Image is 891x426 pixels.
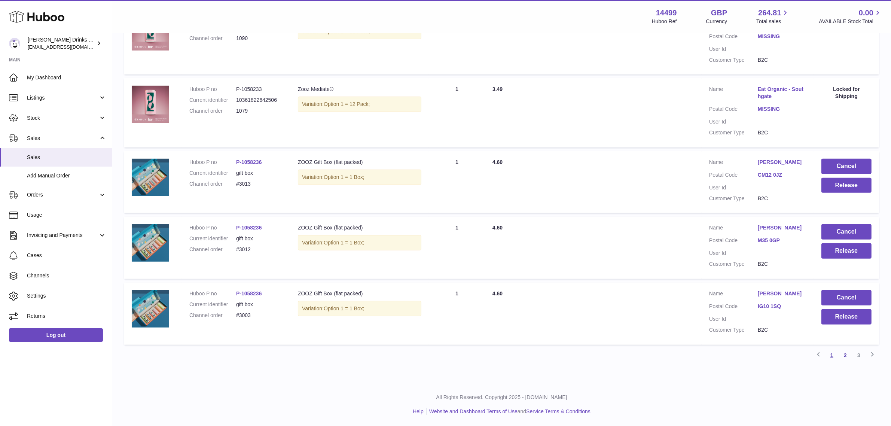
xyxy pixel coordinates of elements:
[429,6,485,74] td: 1
[27,212,106,219] span: Usage
[652,18,677,25] div: Huboo Ref
[189,224,236,231] dt: Huboo P no
[492,159,503,165] span: 4.60
[298,235,421,250] div: Variation:
[859,8,873,18] span: 0.00
[526,408,591,414] a: Service Terms & Conditions
[298,224,421,231] div: ZOOZ Gift Box (flat packed)
[236,290,262,296] a: P-1058236
[324,174,364,180] span: Option 1 = 1 Box;
[236,246,283,253] dd: #3012
[758,326,806,334] dd: B2C
[709,86,758,102] dt: Name
[709,316,758,323] dt: User Id
[236,170,283,177] dd: gift box
[236,86,283,93] dd: P-1058233
[189,159,236,166] dt: Huboo P no
[758,261,806,268] dd: B2C
[27,154,106,161] span: Sales
[27,135,98,142] span: Sales
[758,303,806,310] a: IG10 1SQ
[821,290,872,305] button: Cancel
[709,195,758,202] dt: Customer Type
[189,246,236,253] dt: Channel order
[9,38,20,49] img: internalAdmin-14499@internal.huboo.com
[236,97,283,104] dd: 10361822642506
[28,44,110,50] span: [EMAIL_ADDRESS][DOMAIN_NAME]
[9,328,103,342] a: Log out
[758,224,806,231] a: [PERSON_NAME]
[189,290,236,297] dt: Huboo P no
[758,8,781,18] span: 264.81
[709,237,758,246] dt: Postal Code
[236,301,283,308] dd: gift box
[298,159,421,166] div: ZOOZ Gift Box (flat packed)
[821,309,872,325] button: Release
[429,217,485,279] td: 1
[27,292,106,299] span: Settings
[709,326,758,334] dt: Customer Type
[709,290,758,299] dt: Name
[758,159,806,166] a: [PERSON_NAME]
[27,252,106,259] span: Cases
[132,224,169,262] img: Stepan_Komar_remove_logo__make_variations_of_this_image__keep_it_the_same_1968e2f6-70ca-40dd-8bfa...
[709,57,758,64] dt: Customer Type
[236,35,283,42] dd: 1090
[132,86,169,123] img: MEDIATE_1_68be7b9d-234d-4eb2-b0ee-639b03038b08.png
[189,235,236,242] dt: Current identifier
[821,159,872,174] button: Cancel
[298,170,421,185] div: Variation:
[758,86,806,100] a: Eat Organic - Southgate
[27,313,106,320] span: Returns
[709,303,758,312] dt: Postal Code
[758,290,806,297] a: [PERSON_NAME]
[118,394,885,401] p: All Rights Reserved. Copyright 2025 - [DOMAIN_NAME]
[27,94,98,101] span: Listings
[758,237,806,244] a: M35 0GP
[189,35,236,42] dt: Channel order
[429,283,485,345] td: 1
[709,184,758,191] dt: User Id
[709,159,758,168] dt: Name
[656,8,677,18] strong: 14499
[27,172,106,179] span: Add Manual Order
[821,224,872,240] button: Cancel
[132,159,169,196] img: Stepan_Komar_remove_logo__make_variations_of_this_image__keep_it_the_same_1968e2f6-70ca-40dd-8bfa...
[706,18,727,25] div: Currency
[427,408,591,415] li: and
[27,115,98,122] span: Stock
[236,159,262,165] a: P-1058236
[298,301,421,316] div: Variation:
[429,408,518,414] a: Website and Dashboard Terms of Use
[27,232,98,239] span: Invoicing and Payments
[709,118,758,125] dt: User Id
[758,195,806,202] dd: B2C
[839,349,852,362] a: 2
[324,101,370,107] span: Option 1 = 12 Pack;
[821,86,872,100] div: Locked for Shipping
[429,151,485,213] td: 1
[324,240,364,246] span: Option 1 = 1 Box;
[758,57,806,64] dd: B2C
[821,178,872,193] button: Release
[189,97,236,104] dt: Current identifier
[413,408,424,414] a: Help
[709,261,758,268] dt: Customer Type
[324,305,364,311] span: Option 1 = 1 Box;
[758,106,806,113] a: MISSING
[189,301,236,308] dt: Current identifier
[189,86,236,93] dt: Huboo P no
[709,250,758,257] dt: User Id
[298,86,421,93] div: Zooz Mediate®
[709,33,758,42] dt: Postal Code
[324,28,370,34] span: Option 1 = 12 Pack;
[825,349,839,362] a: 1
[236,235,283,242] dd: gift box
[27,272,106,279] span: Channels
[236,312,283,319] dd: #3003
[298,97,421,112] div: Variation:
[132,290,169,328] img: Stepan_Komar_remove_logo__make_variations_of_this_image__keep_it_the_same_1968e2f6-70ca-40dd-8bfa...
[189,170,236,177] dt: Current identifier
[709,46,758,53] dt: User Id
[28,36,95,51] div: [PERSON_NAME] Drinks LTD (t/a Zooz)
